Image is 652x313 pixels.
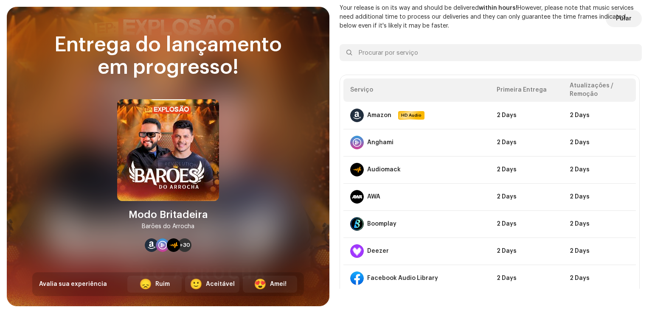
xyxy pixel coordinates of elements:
div: Facebook Audio Library [367,275,438,282]
td: 2 Days [490,129,563,156]
div: Anghami [367,139,393,146]
div: Amei! [270,280,287,289]
td: 2 Days [563,156,636,183]
p: Your release is on its way and should be delivered However, please note that music services need ... [340,4,642,31]
td: 2 Days [563,238,636,265]
th: Serviço [343,78,490,102]
td: 2 Days [490,183,563,210]
div: Audiomack [367,166,401,173]
td: 2 Days [490,265,563,292]
div: AWA [367,193,380,200]
div: 😍 [254,279,267,289]
button: Pular [606,10,642,27]
div: Aceitável [206,280,235,289]
span: HD Audio [399,112,424,119]
td: 2 Days [490,210,563,238]
span: Pular [616,10,632,27]
div: Amazon [367,112,391,119]
td: 2 Days [490,102,563,129]
div: 🙂 [190,279,202,289]
input: Procurar por serviço [340,44,642,61]
span: Avalia sua experiência [39,281,107,287]
div: Barões do Arrocha [142,221,194,232]
div: Deezer [367,248,389,254]
div: Modo Britadeira [129,208,208,221]
td: 2 Days [563,183,636,210]
td: 2 Days [563,129,636,156]
div: Ruim [155,280,170,289]
td: 2 Days [490,238,563,265]
div: Entrega do lançamento em progresso! [32,34,304,79]
td: 2 Days [563,265,636,292]
th: Atualizações / Remoção [563,78,636,102]
td: 2 Days [563,210,636,238]
div: Boomplay [367,221,396,227]
img: 03b40e31-e441-40fc-9459-be70bc3336cf [117,99,219,201]
td: 2 Days [563,102,636,129]
span: +30 [180,242,190,249]
td: 2 Days [490,156,563,183]
b: within hours! [479,5,517,11]
div: 😞 [139,279,152,289]
th: Primeira Entrega [490,78,563,102]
